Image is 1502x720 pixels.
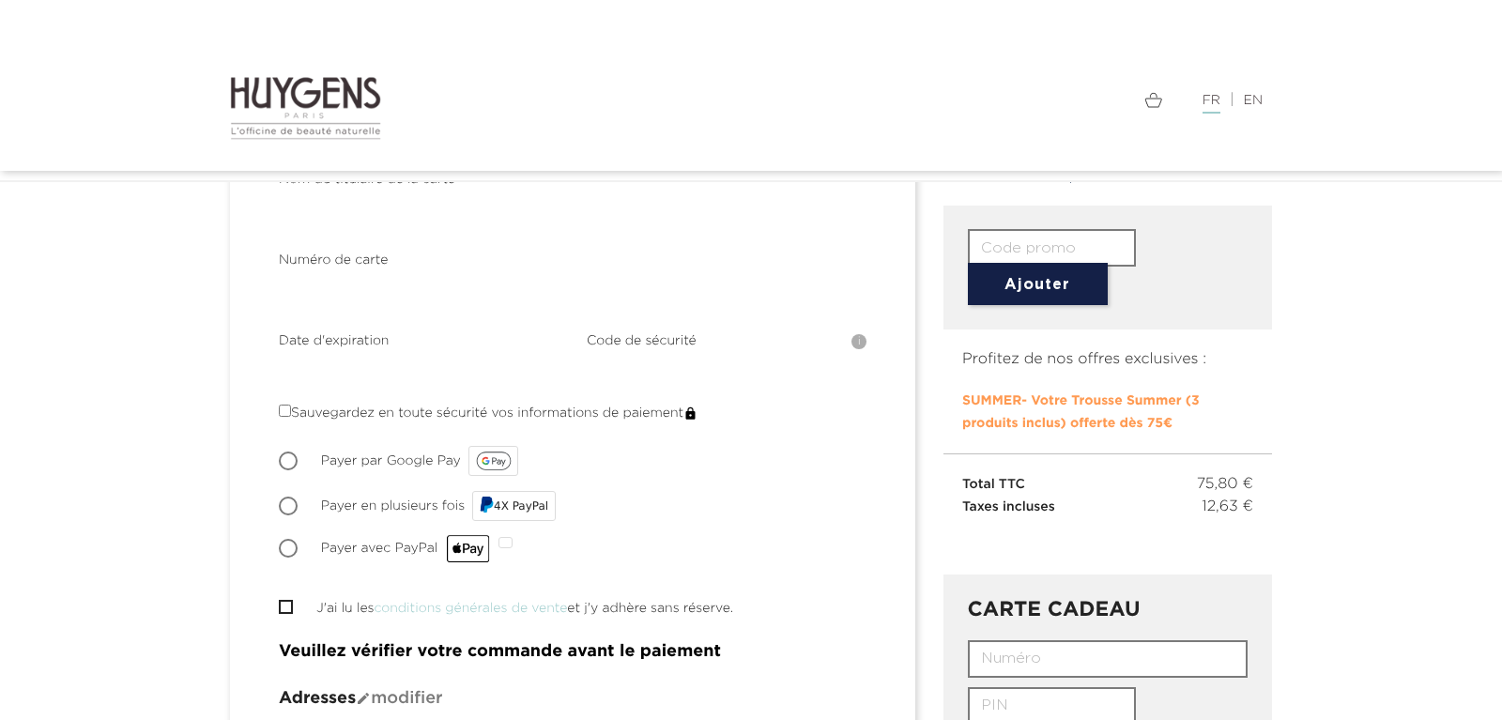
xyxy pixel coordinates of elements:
iframe: paypal_card_name_field [279,190,866,234]
span: Total TTC [962,478,1025,491]
div: | [765,89,1272,112]
h4: Adresses [279,690,866,709]
img: Huygens logo [230,75,381,141]
i: mode_edit [356,691,371,706]
iframe: PayPal Message 1 [962,518,1253,548]
a: conditions générales de vente [375,602,568,615]
div: i [851,334,866,349]
h3: CARTE CADEAU [968,599,1249,621]
iframe: paypal_card_expiry_field [279,351,559,395]
span: Payer en plusieurs fois [321,499,465,513]
input: Numéro [968,640,1249,678]
input: Sauvegardez en toute sécurité vos informations de paiementlock [279,405,291,417]
input: Code promo [968,229,1136,267]
span: Payer par Google Pay [321,454,461,467]
label: Numéro de carte [279,241,388,270]
img: google_pay [476,452,512,470]
span: - Votre Trousse Summer (3 produits inclus) offerte dès 75€ [962,394,1200,430]
label: Date d'expiration [279,322,389,351]
label: Code de sécurité [587,322,697,352]
iframe: paypal_card_number_field [279,270,866,314]
label: Sauvegardez en toute sécurité vos informations de paiement [279,404,697,423]
label: J'ai lu les et j'y adhère sans réserve. [316,599,733,619]
img: lock [683,406,697,421]
p: Profitez de nos offres exclusives : [943,329,1272,371]
span: 4X PayPal [494,499,548,513]
span: Taxes incluses [962,500,1055,513]
span: 75,80 € [1197,473,1253,496]
span: Modifier [356,690,442,707]
span: 12,63 € [1202,496,1253,518]
iframe: paypal_card_cvv_field [587,352,866,396]
button: Ajouter [968,263,1108,305]
span: Payer avec PayPal [321,542,491,555]
h4: Veuillez vérifier votre commande avant le paiement [279,643,866,662]
span: SUMMER [962,394,1021,407]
